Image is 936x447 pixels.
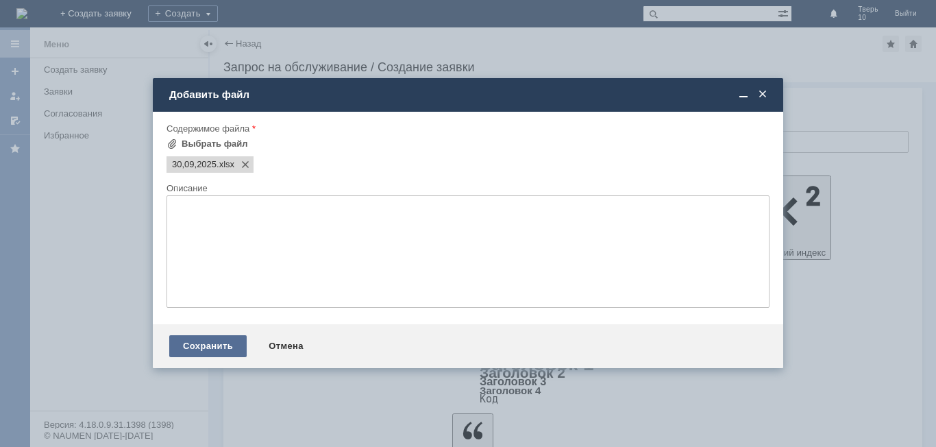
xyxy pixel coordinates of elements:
[756,88,769,101] span: Закрыть
[167,184,767,193] div: Описание
[182,138,248,149] div: Выбрать файл
[217,159,234,170] span: 30,09,2025.xlsx
[737,88,750,101] span: Свернуть (Ctrl + M)
[167,124,767,133] div: Содержимое файла
[172,159,217,170] span: 30,09,2025.xlsx
[5,5,200,16] div: Прошу удалить оч
[169,88,769,101] div: Добавить файл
